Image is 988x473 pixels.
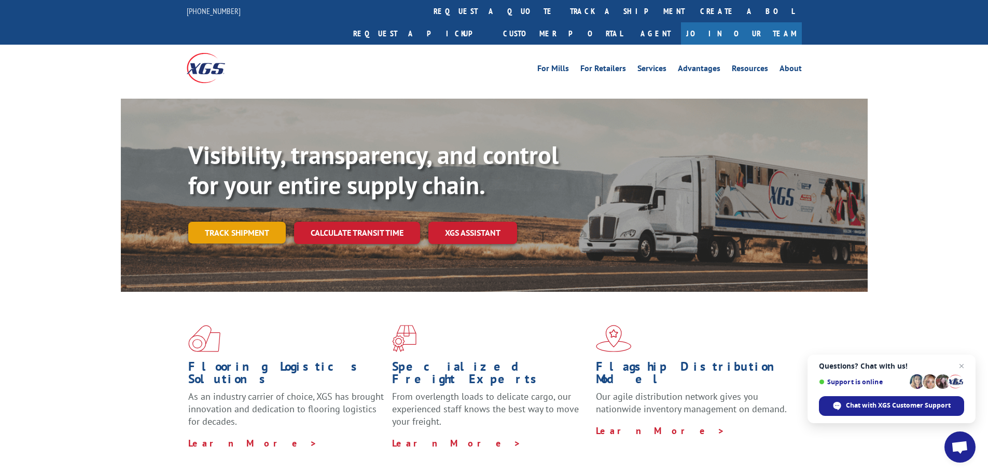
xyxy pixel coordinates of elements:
h1: Flooring Logistics Solutions [188,360,384,390]
span: As an industry carrier of choice, XGS has brought innovation and dedication to flooring logistics... [188,390,384,427]
a: Services [637,64,666,76]
a: Track shipment [188,222,286,244]
img: xgs-icon-flagship-distribution-model-red [596,325,632,352]
a: Agent [630,22,681,45]
h1: Flagship Distribution Model [596,360,792,390]
a: [PHONE_NUMBER] [187,6,241,16]
span: Close chat [955,360,968,372]
p: From overlength loads to delicate cargo, our experienced staff knows the best way to move your fr... [392,390,588,437]
a: Learn More > [596,425,725,437]
a: Learn More > [188,437,317,449]
b: Visibility, transparency, and control for your entire supply chain. [188,139,559,201]
a: Advantages [678,64,720,76]
div: Open chat [944,431,976,463]
a: Customer Portal [495,22,630,45]
a: XGS ASSISTANT [428,222,517,244]
img: xgs-icon-total-supply-chain-intelligence-red [188,325,220,352]
a: About [780,64,802,76]
a: Resources [732,64,768,76]
a: For Retailers [580,64,626,76]
span: Chat with XGS Customer Support [846,401,951,410]
a: For Mills [537,64,569,76]
span: Questions? Chat with us! [819,362,964,370]
a: Join Our Team [681,22,802,45]
h1: Specialized Freight Experts [392,360,588,390]
span: Our agile distribution network gives you nationwide inventory management on demand. [596,390,787,415]
a: Learn More > [392,437,521,449]
a: Request a pickup [345,22,495,45]
div: Chat with XGS Customer Support [819,396,964,416]
img: xgs-icon-focused-on-flooring-red [392,325,416,352]
span: Support is online [819,378,906,386]
a: Calculate transit time [294,222,420,244]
